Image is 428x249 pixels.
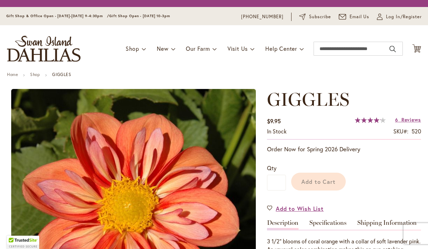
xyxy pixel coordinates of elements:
strong: SKU [393,127,408,135]
a: 6 Reviews [395,116,421,123]
span: Email Us [350,13,370,20]
a: Email Us [339,13,370,20]
span: Add to Wish List [276,205,324,213]
span: Gift Shop Open - [DATE] 10-3pm [109,14,170,18]
span: 6 [395,116,398,123]
span: GIGGLES [267,88,349,110]
span: Help Center [265,45,297,52]
p: Order Now for Spring 2026 Delivery [267,145,421,153]
span: Log In/Register [386,13,422,20]
div: 84% [355,117,386,123]
a: Log In/Register [377,13,422,20]
a: Home [7,72,18,77]
a: [PHONE_NUMBER] [241,13,283,20]
div: TrustedSite Certified [7,236,39,249]
a: store logo [7,36,80,62]
a: Add to Wish List [267,205,324,213]
span: Reviews [401,116,421,123]
span: Shop [126,45,139,52]
span: In stock [267,127,287,135]
div: Availability [267,127,287,136]
span: Subscribe [309,13,331,20]
a: Shop [30,72,40,77]
a: Description [267,220,299,230]
span: $9.95 [267,117,281,125]
a: Specifications [309,220,346,230]
span: New [157,45,168,52]
a: Subscribe [299,13,331,20]
span: Gift Shop & Office Open - [DATE]-[DATE] 9-4:30pm / [6,14,109,18]
div: 520 [412,127,421,136]
a: Shipping Information [357,220,417,230]
span: Visit Us [227,45,248,52]
span: Qty [267,164,276,172]
strong: GIGGLES [52,72,71,77]
span: Our Farm [186,45,210,52]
